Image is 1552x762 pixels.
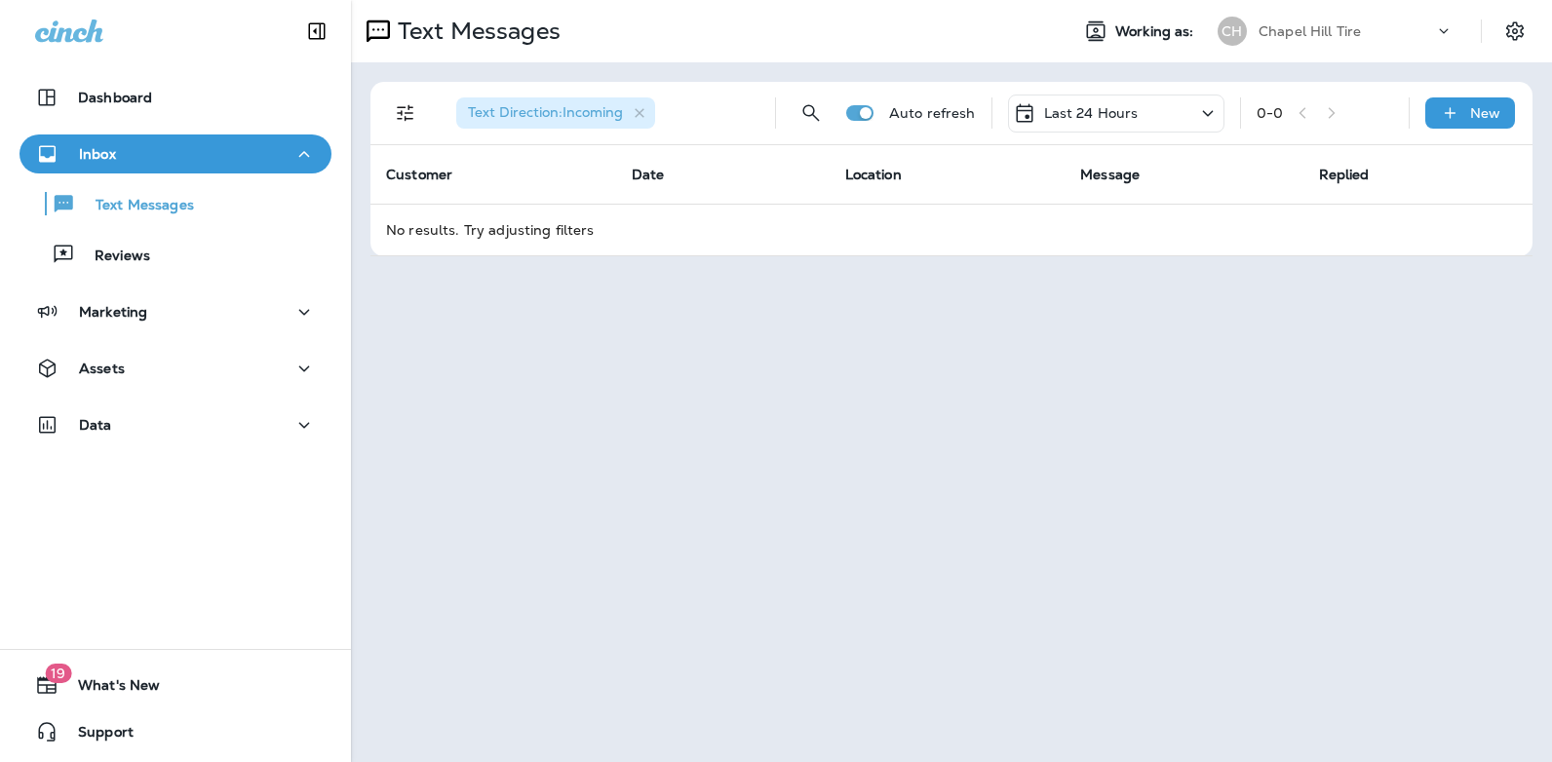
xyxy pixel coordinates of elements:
button: Marketing [19,292,331,331]
button: Support [19,712,331,751]
p: Data [79,417,112,433]
p: New [1470,105,1500,121]
div: Text Direction:Incoming [456,97,655,129]
p: Text Messages [390,17,561,46]
button: Search Messages [792,94,831,133]
span: 19 [45,664,71,683]
span: Customer [386,166,452,183]
p: Dashboard [78,90,152,105]
div: CH [1218,17,1247,46]
span: Text Direction : Incoming [468,103,623,121]
span: Replied [1319,166,1370,183]
td: No results. Try adjusting filters [370,204,1533,255]
p: Inbox [79,146,116,162]
button: 19What's New [19,666,331,705]
p: Marketing [79,304,147,320]
p: Chapel Hill Tire [1259,23,1361,39]
span: Message [1080,166,1140,183]
button: Text Messages [19,183,331,224]
span: Support [58,724,134,747]
button: Filters [386,94,425,133]
div: 0 - 0 [1257,105,1283,121]
p: Last 24 Hours [1044,105,1139,121]
button: Inbox [19,134,331,173]
span: What's New [58,677,160,701]
p: Text Messages [76,197,194,215]
p: Reviews [75,248,150,266]
span: Date [632,166,665,183]
span: Location [845,166,902,183]
button: Dashboard [19,78,331,117]
button: Settings [1497,14,1533,49]
button: Reviews [19,234,331,275]
button: Data [19,405,331,444]
button: Assets [19,349,331,388]
p: Auto refresh [889,105,976,121]
p: Assets [79,361,125,376]
button: Collapse Sidebar [290,12,344,51]
span: Working as: [1115,23,1198,40]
